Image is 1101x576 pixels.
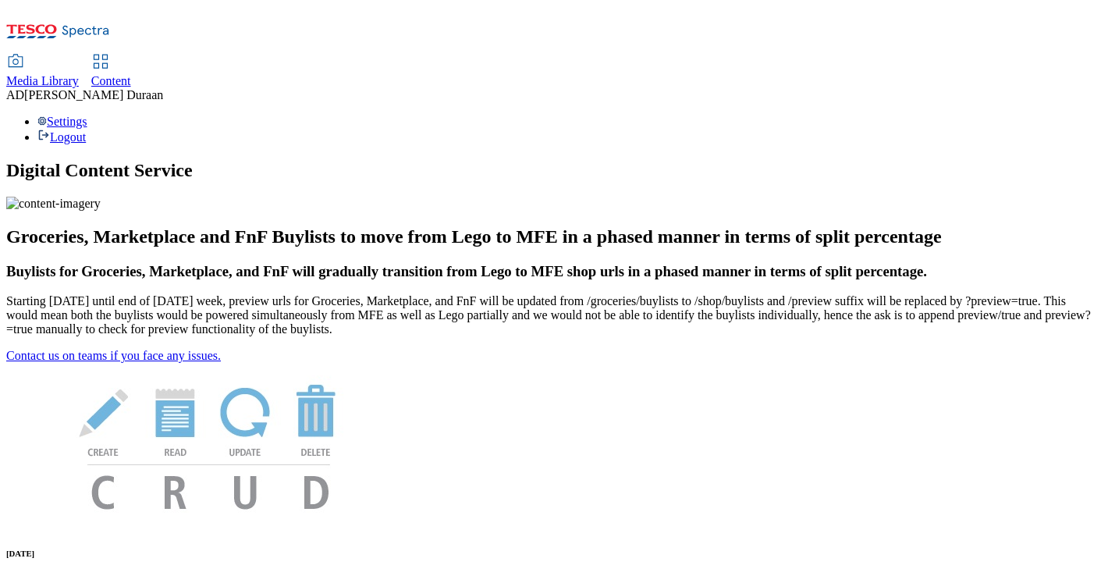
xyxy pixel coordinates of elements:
h2: Groceries, Marketplace and FnF Buylists to move from Lego to MFE in a phased manner in terms of s... [6,226,1095,247]
span: Media Library [6,74,79,87]
img: content-imagery [6,197,101,211]
a: Contact us on teams if you face any issues. [6,349,221,362]
span: [PERSON_NAME] Duraan [24,88,163,101]
a: Content [91,55,131,88]
h6: [DATE] [6,549,1095,558]
span: Content [91,74,131,87]
a: Settings [37,115,87,128]
a: Media Library [6,55,79,88]
span: AD [6,88,24,101]
h1: Digital Content Service [6,160,1095,181]
img: News Image [6,363,412,526]
a: Logout [37,130,86,144]
p: Starting [DATE] until end of [DATE] week, preview urls for Groceries, Marketplace, and FnF will b... [6,294,1095,336]
h3: Buylists for Groceries, Marketplace, and FnF will gradually transition from Lego to MFE shop urls... [6,263,1095,280]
